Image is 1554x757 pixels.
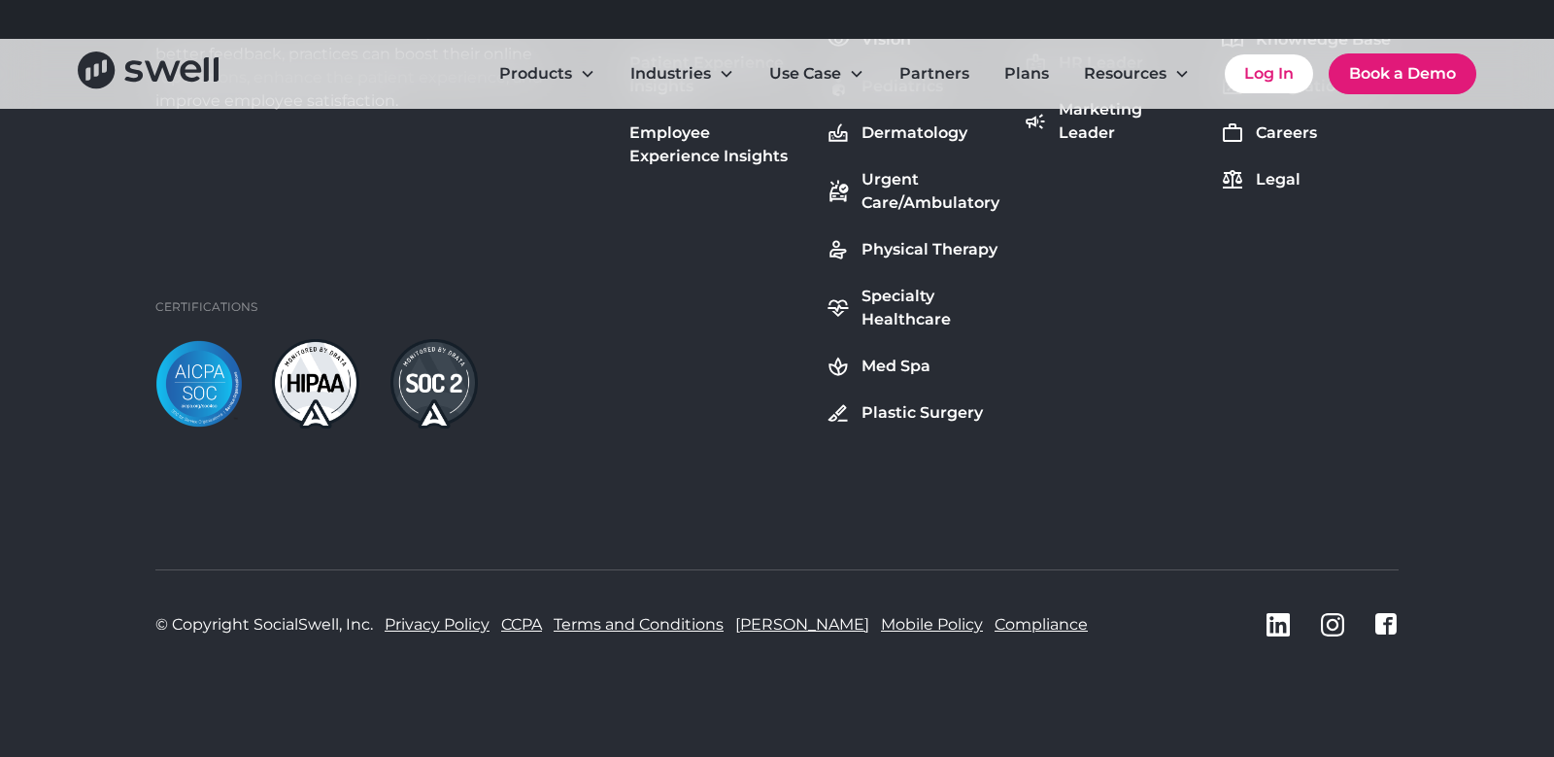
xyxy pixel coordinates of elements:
a: Plans [989,54,1064,93]
div: Products [499,62,572,86]
a: Book a Demo [1329,53,1476,94]
div: Use Case [754,54,880,93]
a: Urgent Care/Ambulatory [823,164,1004,219]
div: Marketing Leader [1059,98,1198,145]
div: Resources [1084,62,1166,86]
div: Legal [1256,168,1301,191]
a: Marketing Leader [1020,94,1201,149]
div: Use Case [769,62,841,86]
a: Legal [1217,164,1395,195]
div: Products [484,54,611,93]
div: Urgent Care/Ambulatory [861,168,1000,215]
div: Physical Therapy [861,238,997,261]
a: CCPA [501,613,542,637]
img: soc2-dark.png [390,339,478,429]
a: Employee Experience Insights [625,118,807,172]
a: Mobile Policy [881,613,983,637]
a: Dermatology [823,118,1004,149]
a: home [78,52,219,95]
div: Specialty Healthcare [861,285,1000,331]
a: Physical Therapy [823,234,1004,265]
div: Industries [630,62,711,86]
div: Med Spa [861,355,930,378]
div: © Copyright SocialSwell, Inc. [155,613,373,637]
a: Med Spa [823,351,1004,382]
a: Specialty Healthcare [823,281,1004,335]
a: [PERSON_NAME] [735,613,869,637]
a: Terms and Conditions [554,613,724,637]
a: Compliance [995,613,1088,637]
img: hipaa-light.png [272,339,359,429]
div: Careers [1256,121,1317,145]
a: Log In [1225,54,1313,93]
div: Certifications [155,298,257,316]
iframe: Chat Widget [1457,664,1554,757]
div: Plastic Surgery [861,401,983,425]
div: Dermatology [861,121,967,145]
div: Resources [1068,54,1205,93]
a: Partners [884,54,985,93]
a: Privacy Policy [385,613,490,637]
div: Employee Experience Insights [629,121,803,168]
a: Plastic Surgery [823,397,1004,429]
div: Industries [615,54,750,93]
a: Careers [1217,118,1395,149]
